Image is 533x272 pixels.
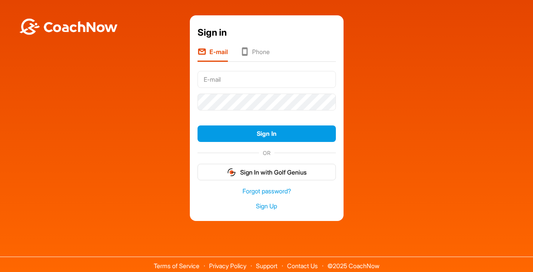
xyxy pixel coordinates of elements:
[198,26,336,40] div: Sign in
[18,18,118,35] img: BwLJSsUCoWCh5upNqxVrqldRgqLPVwmV24tXu5FoVAoFEpwwqQ3VIfuoInZCoVCoTD4vwADAC3ZFMkVEQFDAAAAAElFTkSuQmCC
[154,262,199,270] a: Terms of Service
[198,164,336,180] button: Sign In with Golf Genius
[287,262,318,270] a: Contact Us
[198,71,336,88] input: E-mail
[240,47,270,62] li: Phone
[209,262,246,270] a: Privacy Policy
[227,168,236,177] img: gg_logo
[259,149,274,157] span: OR
[198,202,336,211] a: Sign Up
[324,257,383,269] span: © 2025 CoachNow
[198,125,336,142] button: Sign In
[198,47,228,62] li: E-mail
[256,262,277,270] a: Support
[198,187,336,196] a: Forgot password?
